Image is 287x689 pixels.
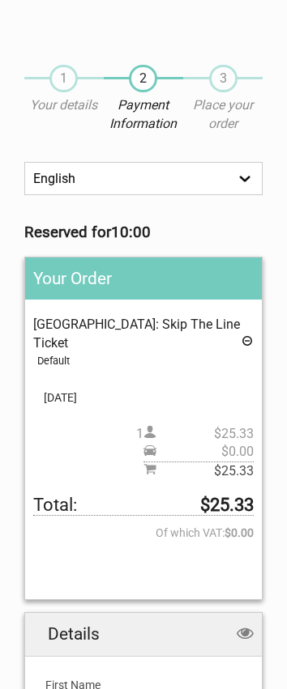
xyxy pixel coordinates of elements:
p: Place your order [183,96,263,133]
p: Your details [24,96,104,114]
div: Default [37,352,254,370]
strong: $0.00 [225,524,254,542]
strong: 10:00 [111,223,151,241]
h2: Details [25,613,262,656]
p: Payment Information [104,96,183,133]
span: Total to be paid [33,496,254,515]
span: 2 [129,65,157,92]
span: $0.00 [156,443,254,461]
span: Pickup price [143,443,254,461]
span: $25.33 [156,425,254,443]
span: [DATE] [33,389,254,406]
span: [GEOGRAPHIC_DATA]: Skip The Line Ticket [33,317,240,350]
span: Of which VAT: [33,524,254,542]
h3: Reserved for [24,223,263,241]
i: privacy protection [237,625,254,644]
span: $25.33 [156,462,254,480]
span: 1 person(s) [136,425,254,443]
span: 1 [49,65,78,92]
span: 3 [209,65,238,92]
span: Subtotal [143,461,254,480]
strong: $25.33 [200,496,254,514]
h2: Your Order [25,257,262,300]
